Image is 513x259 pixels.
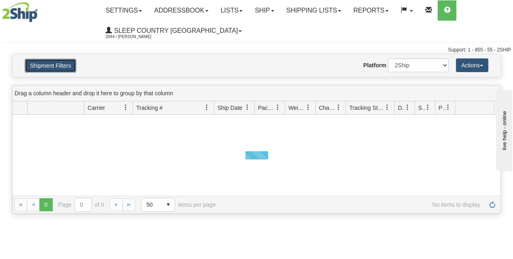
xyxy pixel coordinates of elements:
[240,101,254,114] a: Ship Date filter column settings
[146,201,157,209] span: 50
[401,101,414,114] a: Delivery Status filter column settings
[380,101,394,114] a: Tracking Status filter column settings
[319,104,336,112] span: Charge
[2,2,38,22] img: logo2044.jpg
[25,59,76,73] button: Shipment Filters
[148,0,215,21] a: Addressbook
[456,58,488,72] button: Actions
[349,104,384,112] span: Tracking Status
[217,104,242,112] span: Ship Date
[421,101,435,114] a: Shipment Issues filter column settings
[105,33,166,41] span: 2044 / [PERSON_NAME]
[6,7,75,13] div: live help - online
[438,104,445,112] span: Pickup Status
[136,104,163,112] span: Tracking #
[141,198,216,212] span: items per page
[215,0,249,21] a: Lists
[13,86,500,101] div: grid grouping header
[486,198,499,211] a: Refresh
[441,101,455,114] a: Pickup Status filter column settings
[271,101,285,114] a: Packages filter column settings
[363,61,386,69] label: Platform
[99,21,248,41] a: Sleep Country [GEOGRAPHIC_DATA] 2044 / [PERSON_NAME]
[112,27,238,34] span: Sleep Country [GEOGRAPHIC_DATA]
[141,198,175,212] span: Page sizes drop down
[227,201,480,208] span: No items to display
[58,198,104,212] span: Page of 0
[88,104,105,112] span: Carrier
[398,104,405,112] span: Delivery Status
[301,101,315,114] a: Weight filter column settings
[119,101,133,114] a: Carrier filter column settings
[99,0,148,21] a: Settings
[332,101,346,114] a: Charge filter column settings
[288,104,305,112] span: Weight
[494,88,512,171] iframe: chat widget
[249,0,280,21] a: Ship
[162,198,175,211] span: select
[280,0,347,21] a: Shipping lists
[200,101,214,114] a: Tracking # filter column settings
[258,104,275,112] span: Packages
[2,47,511,54] div: Support: 1 - 855 - 55 - 2SHIP
[418,104,425,112] span: Shipment Issues
[39,198,52,211] span: Page 0
[347,0,395,21] a: Reports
